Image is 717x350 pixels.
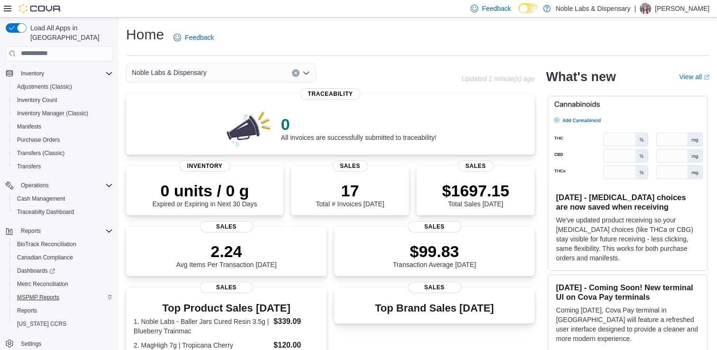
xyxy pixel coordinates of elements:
span: Inventory Count [13,94,113,106]
a: Cash Management [13,193,69,204]
a: Reports [13,305,41,316]
button: Cash Management [9,192,117,205]
span: Operations [17,180,113,191]
button: Transfers [9,160,117,173]
span: Reports [21,227,41,235]
a: Dashboards [9,264,117,277]
span: Dashboards [17,267,55,275]
button: Reports [9,304,117,317]
a: Feedback [170,28,218,47]
button: Inventory [2,67,117,80]
p: 0 [281,115,436,134]
span: Sales [200,221,253,232]
a: Traceabilty Dashboard [13,206,78,218]
span: Sales [408,221,461,232]
span: Feedback [185,33,214,42]
span: Settings [17,337,113,349]
button: BioTrack Reconciliation [9,238,117,251]
h3: Top Brand Sales [DATE] [375,303,494,314]
p: 2.24 [176,242,277,261]
span: Inventory [17,68,113,79]
span: MSPMP Reports [13,292,113,303]
span: Dark Mode [518,13,519,14]
button: Reports [2,224,117,238]
img: Cova [19,4,62,13]
span: Adjustments (Classic) [17,83,72,91]
span: Cash Management [13,193,113,204]
div: Expired or Expiring in Next 30 Days [153,181,257,208]
span: Inventory [180,160,230,172]
input: Dark Mode [518,3,538,13]
p: $1697.15 [442,181,509,200]
p: 17 [316,181,384,200]
a: Canadian Compliance [13,252,77,263]
span: Sales [458,160,493,172]
a: Manifests [13,121,45,132]
span: Manifests [13,121,113,132]
span: Transfers [13,161,113,172]
span: Reports [17,225,113,237]
span: Adjustments (Classic) [13,81,113,92]
button: Inventory Count [9,93,117,107]
span: Transfers (Classic) [17,149,64,157]
span: Inventory [21,70,44,77]
button: Inventory Manager (Classic) [9,107,117,120]
a: BioTrack Reconciliation [13,239,80,250]
button: Reports [17,225,45,237]
dd: $339.09 [273,316,319,327]
span: Inventory Manager (Classic) [17,110,88,117]
span: Inventory Count [17,96,57,104]
button: Purchase Orders [9,133,117,147]
p: | [634,3,636,14]
a: MSPMP Reports [13,292,63,303]
span: MSPMP Reports [17,294,59,301]
div: All invoices are successfully submitted to traceability! [281,115,436,141]
a: View allExternal link [679,73,709,81]
p: $99.83 [393,242,476,261]
span: Dashboards [13,265,113,276]
button: Inventory [17,68,48,79]
button: Metrc Reconciliation [9,277,117,291]
span: Traceabilty Dashboard [13,206,113,218]
span: Purchase Orders [17,136,60,144]
button: Clear input [292,69,300,77]
span: Canadian Compliance [17,254,73,261]
span: Traceabilty Dashboard [17,208,74,216]
p: [PERSON_NAME] [655,3,709,14]
p: 0 units / 0 g [153,181,257,200]
span: Canadian Compliance [13,252,113,263]
dt: 2. MagHigh 7g | Tropicana Cherry [134,341,270,350]
div: Patricia Allen [640,3,651,14]
a: [US_STATE] CCRS [13,318,70,330]
a: Purchase Orders [13,134,64,146]
span: Traceability [300,88,361,100]
span: Washington CCRS [13,318,113,330]
button: Canadian Compliance [9,251,117,264]
button: MSPMP Reports [9,291,117,304]
span: Noble Labs & Dispensary [132,67,207,78]
h3: [DATE] - Coming Soon! New terminal UI on Cova Pay terminals [556,283,699,302]
h3: Top Product Sales [DATE] [134,303,319,314]
p: Updated 1 minute(s) ago [462,75,535,83]
span: Manifests [17,123,41,130]
span: Operations [21,182,49,189]
h2: What's new [546,69,616,84]
h1: Home [126,25,164,44]
span: Reports [13,305,113,316]
span: Sales [200,282,253,293]
span: Inventory Manager (Classic) [13,108,113,119]
div: Total Sales [DATE] [442,181,509,208]
a: Inventory Manager (Classic) [13,108,92,119]
button: Settings [2,336,117,350]
div: Avg Items Per Transaction [DATE] [176,242,277,268]
span: BioTrack Reconciliation [17,240,76,248]
span: [US_STATE] CCRS [17,320,66,328]
span: Metrc Reconciliation [13,278,113,290]
p: We've updated product receiving so your [MEDICAL_DATA] choices (like THCa or CBG) stay visible fo... [556,215,699,263]
button: Traceabilty Dashboard [9,205,117,219]
span: Load All Apps in [GEOGRAPHIC_DATA] [27,23,113,42]
div: Transaction Average [DATE] [393,242,476,268]
span: Cash Management [17,195,65,203]
span: Transfers (Classic) [13,147,113,159]
span: Reports [17,307,37,314]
